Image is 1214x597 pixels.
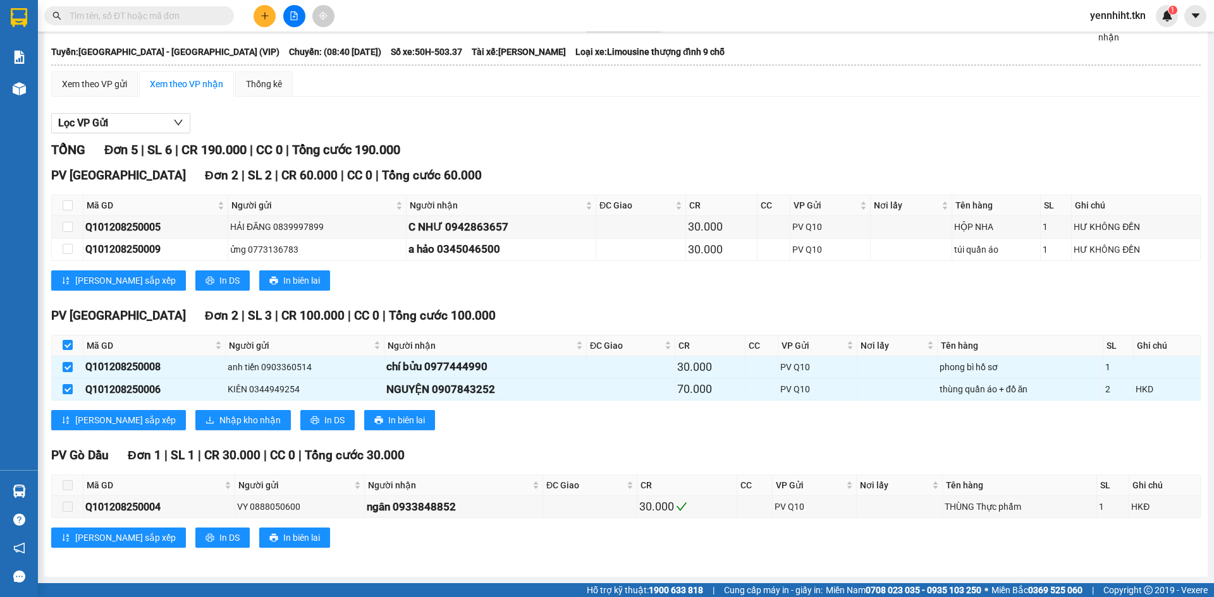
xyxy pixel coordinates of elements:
[386,381,584,398] div: NGUYỆN 0907843252
[238,478,351,492] span: Người gửi
[150,77,223,91] div: Xem theo VP nhận
[128,448,161,462] span: Đơn 1
[860,478,929,492] span: Nơi lấy
[205,416,214,426] span: download
[773,496,857,518] td: PV Q10
[780,382,855,396] div: PV Q10
[83,378,226,401] td: Q101208250006
[13,82,26,95] img: warehouse-icon
[181,142,247,157] span: CR 190.000
[940,382,1101,396] div: thùng quần áo + đồ ăn
[87,478,222,492] span: Mã GD
[1041,195,1072,216] th: SL
[319,11,328,20] span: aim
[954,220,1038,234] div: HỘP NHA
[51,308,186,323] span: PV [GEOGRAPHIC_DATA]
[195,270,250,291] button: printerIn DS
[776,478,844,492] span: VP Gửi
[386,358,584,375] div: chí bửu 0977444990
[1043,220,1069,234] div: 1
[1170,6,1175,15] span: 1
[283,274,320,287] span: In biên lai
[242,308,245,323] span: |
[13,514,25,526] span: question-circle
[347,168,372,183] span: CC 0
[790,216,871,238] td: PV Q10
[13,570,25,582] span: message
[724,583,823,597] span: Cung cấp máy in - giấy in:
[75,413,176,427] span: [PERSON_NAME] sắp xếp
[376,168,379,183] span: |
[283,5,305,27] button: file-add
[171,448,195,462] span: SL 1
[410,198,583,212] span: Người nhận
[1168,6,1177,15] sup: 1
[195,410,291,430] button: downloadNhập kho nhận
[228,382,381,396] div: KIÊN 0344949254
[637,475,737,496] th: CR
[230,243,404,256] div: ửng 0773136783
[51,270,186,291] button: sort-ascending[PERSON_NAME] sắp xếp
[745,335,778,356] th: CC
[51,47,279,57] b: Tuyến: [GEOGRAPHIC_DATA] - [GEOGRAPHIC_DATA] (VIP)
[1105,360,1131,374] div: 1
[1136,382,1198,396] div: HKD
[1092,583,1094,597] span: |
[324,413,345,427] span: In DS
[147,142,172,157] span: SL 6
[341,168,344,183] span: |
[1072,195,1201,216] th: Ghi chú
[248,308,272,323] span: SL 3
[945,500,1094,514] div: THÙNG Thực phẩm
[383,308,386,323] span: |
[940,360,1101,374] div: phong bì hồ sơ
[275,308,278,323] span: |
[1043,243,1069,256] div: 1
[1105,382,1131,396] div: 2
[270,448,295,462] span: CC 0
[943,475,1097,496] th: Tên hàng
[757,195,791,216] th: CC
[259,528,330,548] button: printerIn biên lai
[70,9,219,23] input: Tìm tên, số ĐT hoặc mã đơn
[205,533,214,543] span: printer
[737,475,772,496] th: CC
[259,270,330,291] button: printerIn biên lai
[364,410,435,430] button: printerIn biên lai
[300,410,355,430] button: printerIn DS
[1190,10,1201,21] span: caret-down
[312,5,334,27] button: aim
[269,276,278,286] span: printer
[87,339,212,353] span: Mã GD
[1074,220,1198,234] div: HƯ KHÔNG ĐỀN
[1162,10,1173,21] img: icon-new-feature
[85,241,226,257] div: Q101208250009
[374,416,383,426] span: printer
[599,198,673,212] span: ĐC Giao
[388,339,573,353] span: Người nhận
[198,448,201,462] span: |
[472,45,566,59] span: Tài xế: [PERSON_NAME]
[1144,586,1153,594] span: copyright
[1028,585,1082,595] strong: 0369 525 060
[389,308,496,323] span: Tổng cước 100.000
[686,195,757,216] th: CR
[85,499,233,515] div: Q101208250004
[231,198,393,212] span: Người gửi
[283,531,320,545] span: In biên lai
[62,77,127,91] div: Xem theo VP gửi
[246,77,282,91] div: Thống kê
[575,45,725,59] span: Loại xe: Limousine thượng đỉnh 9 chỗ
[1131,500,1198,514] div: HKĐ
[790,239,871,261] td: PV Q10
[205,168,238,183] span: Đơn 2
[677,358,743,376] div: 30.000
[11,8,27,27] img: logo-vxr
[219,531,240,545] span: In DS
[348,308,351,323] span: |
[141,142,144,157] span: |
[83,239,228,261] td: Q101208250009
[264,448,267,462] span: |
[292,142,400,157] span: Tổng cước 190.000
[408,241,594,258] div: a hảo 0345046500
